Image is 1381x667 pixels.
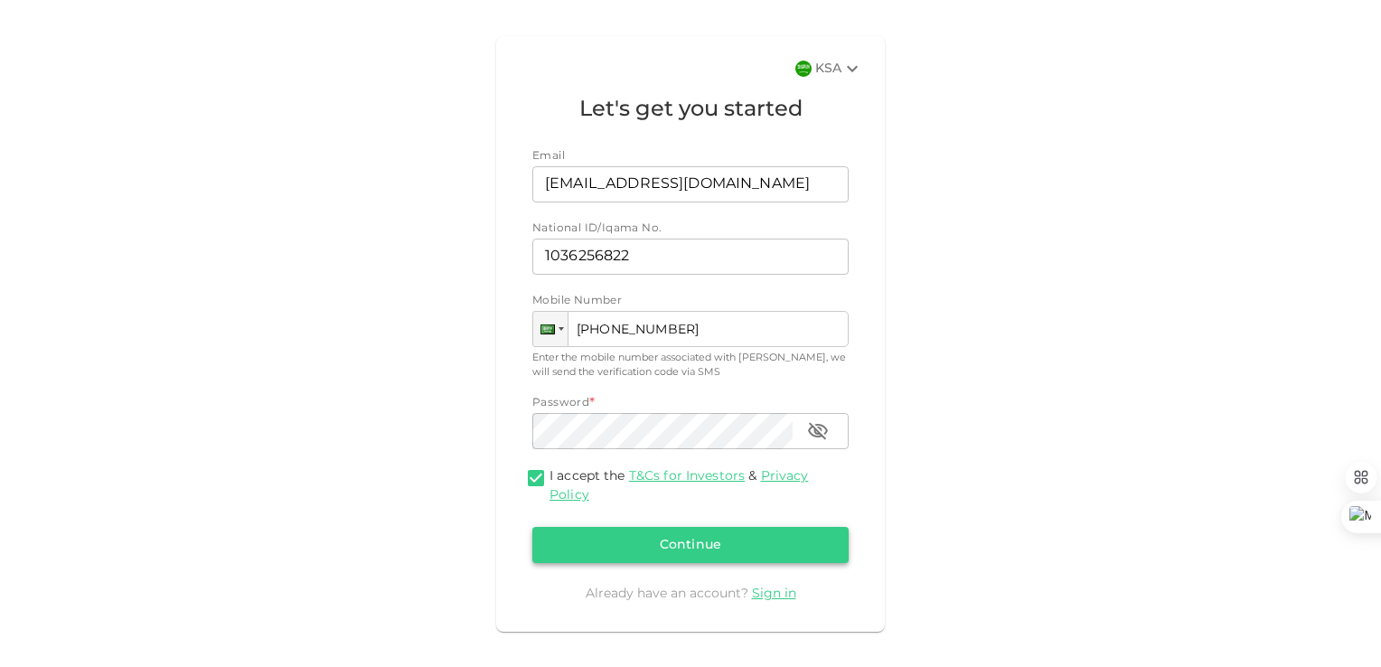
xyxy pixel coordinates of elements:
[752,587,796,600] a: Sign in
[533,312,568,346] div: Saudi Arabia: + 966
[532,293,622,311] span: Mobile Number
[550,470,808,502] span: I accept the &
[532,239,849,275] input: nationalId
[532,413,793,449] input: password
[522,467,550,492] span: termsConditionsForInvestmentsAccepted
[532,94,849,127] h1: Let's get you started
[532,223,662,234] span: National ID/Iqama No.
[532,585,849,603] div: Already have an account?
[532,151,565,162] span: Email
[532,311,849,347] input: 1 (702) 123-4567
[532,398,589,409] span: Password
[532,166,829,202] input: email
[815,58,863,80] div: KSA
[629,470,745,483] a: T&Cs for Investors
[550,470,808,502] a: Privacy Policy
[795,61,812,77] img: flag-sa.b9a346574cdc8950dd34b50780441f57.svg
[532,351,849,380] div: Enter the mobile number associated with [PERSON_NAME], we will send the verification code via SMS
[532,527,849,563] button: Continue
